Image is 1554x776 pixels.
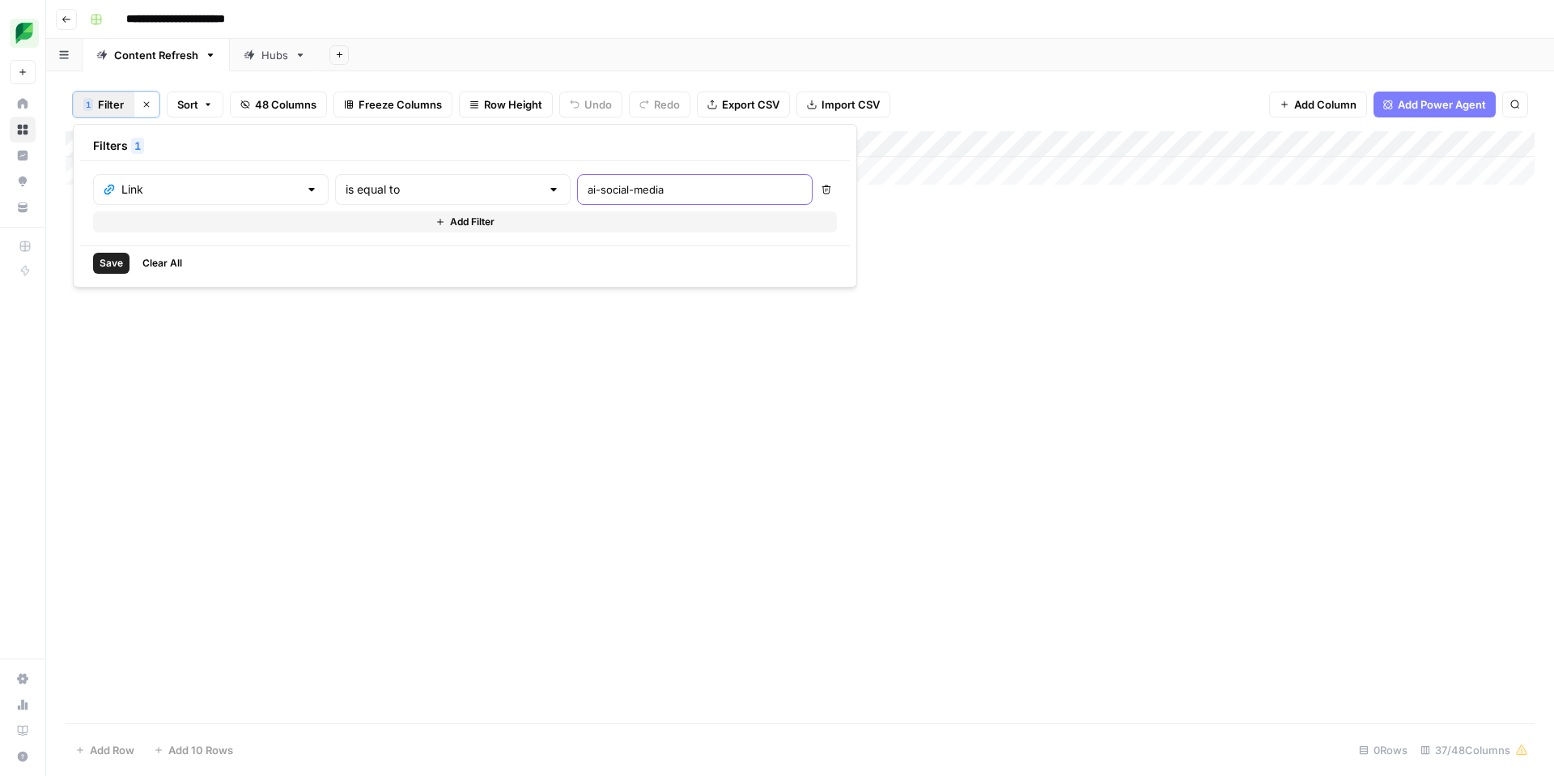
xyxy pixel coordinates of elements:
[10,718,36,744] a: Learning Hub
[86,98,91,111] span: 1
[484,96,542,113] span: Row Height
[261,47,288,63] div: Hubs
[459,92,553,117] button: Row Height
[10,19,39,48] img: SproutSocial Logo
[134,138,141,154] span: 1
[131,138,144,154] div: 1
[450,215,495,229] span: Add Filter
[10,168,36,194] a: Opportunities
[114,47,198,63] div: Content Refresh
[230,39,320,71] a: Hubs
[90,742,134,758] span: Add Row
[10,117,36,143] a: Browse
[10,143,36,168] a: Insights
[10,13,36,53] button: Workspace: SproutSocial
[230,92,327,117] button: 48 Columns
[654,96,680,113] span: Redo
[121,181,299,198] input: Link
[584,96,612,113] span: Undo
[1269,92,1367,117] button: Add Column
[66,737,144,763] button: Add Row
[73,124,857,288] div: 1Filter
[83,98,93,111] div: 1
[10,692,36,718] a: Usage
[80,131,850,161] div: Filters
[346,181,541,198] input: is equal to
[167,92,223,117] button: Sort
[359,96,442,113] span: Freeze Columns
[255,96,316,113] span: 48 Columns
[1352,737,1414,763] div: 0 Rows
[822,96,880,113] span: Import CSV
[83,39,230,71] a: Content Refresh
[1414,737,1535,763] div: 37/48 Columns
[10,744,36,770] button: Help + Support
[333,92,452,117] button: Freeze Columns
[1398,96,1486,113] span: Add Power Agent
[93,211,837,232] button: Add Filter
[1294,96,1357,113] span: Add Column
[697,92,790,117] button: Export CSV
[100,256,123,271] span: Save
[93,253,129,274] button: Save
[10,666,36,692] a: Settings
[722,96,779,113] span: Export CSV
[142,256,182,271] span: Clear All
[168,742,233,758] span: Add 10 Rows
[136,253,189,274] button: Clear All
[177,96,198,113] span: Sort
[98,96,124,113] span: Filter
[10,91,36,117] a: Home
[559,92,622,117] button: Undo
[629,92,690,117] button: Redo
[1374,92,1496,117] button: Add Power Agent
[73,92,134,117] button: 1Filter
[796,92,890,117] button: Import CSV
[10,194,36,220] a: Your Data
[144,737,243,763] button: Add 10 Rows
